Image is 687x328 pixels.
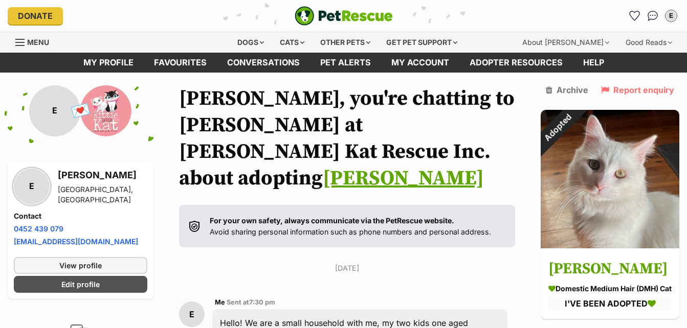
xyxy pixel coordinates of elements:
span: Me [215,298,225,306]
div: Other pets [313,32,378,53]
span: Edit profile [61,279,100,290]
span: 7:30 pm [249,298,275,306]
a: Edit profile [14,276,147,293]
a: [PERSON_NAME] Domestic Medium Hair (DMH) Cat I'VE BEEN ADOPTED [541,250,679,318]
h3: [PERSON_NAME] [58,168,147,182]
div: Adopted [527,97,589,158]
img: Mr Pickles [541,110,679,248]
a: My account [381,53,459,73]
div: [GEOGRAPHIC_DATA], [GEOGRAPHIC_DATA] [58,184,147,205]
div: Good Reads [618,32,679,53]
div: About [PERSON_NAME] [515,32,616,53]
div: I'VE BEEN ADOPTED [548,296,672,311]
span: 💌 [69,100,92,122]
span: Sent at [227,298,275,306]
a: Help [573,53,614,73]
div: Dogs [230,32,271,53]
a: Favourites [144,53,217,73]
a: My profile [73,53,144,73]
a: [PERSON_NAME] [323,166,484,191]
div: E [14,169,50,204]
h1: [PERSON_NAME], you're chatting to [PERSON_NAME] at [PERSON_NAME] Kat Rescue Inc. about adopting [179,85,515,192]
a: Report enquiry [601,85,674,95]
img: logo-e224e6f780fb5917bec1dbf3a21bbac754714ae5b6737aabdf751b685950b380.svg [295,6,393,26]
div: E [666,11,676,21]
a: Favourites [626,8,642,24]
div: Get pet support [379,32,464,53]
img: Kittie Kat Rescue Inc. profile pic [80,85,131,136]
h3: [PERSON_NAME] [548,257,672,280]
a: PetRescue [295,6,393,26]
a: [EMAIL_ADDRESS][DOMAIN_NAME] [14,237,138,246]
span: Menu [27,38,49,46]
div: Domestic Medium Hair (DMH) Cat [548,283,672,294]
a: 0452 439 079 [14,224,63,233]
p: [DATE] [179,263,515,273]
div: Cats [273,32,312,53]
a: Adopted [541,240,679,250]
a: Donate [8,7,63,25]
a: conversations [217,53,310,73]
strong: For your own safety, always communicate via the PetRescue website. [210,216,454,225]
span: View profile [59,260,102,271]
a: Pet alerts [310,53,381,73]
a: Adopter resources [459,53,573,73]
a: Conversations [645,8,661,24]
a: View profile [14,257,147,274]
img: chat-41dd97257d64d25036548639549fe6c8038ab92f7586957e7f3b1b290dea8141.svg [648,11,658,21]
h4: Contact [14,211,147,221]
div: E [179,301,205,327]
p: Avoid sharing personal information such as phone numbers and personal address. [210,215,491,237]
ul: Account quick links [626,8,679,24]
a: Menu [15,32,56,51]
button: My account [663,8,679,24]
div: E [29,85,80,136]
a: Archive [546,85,588,95]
